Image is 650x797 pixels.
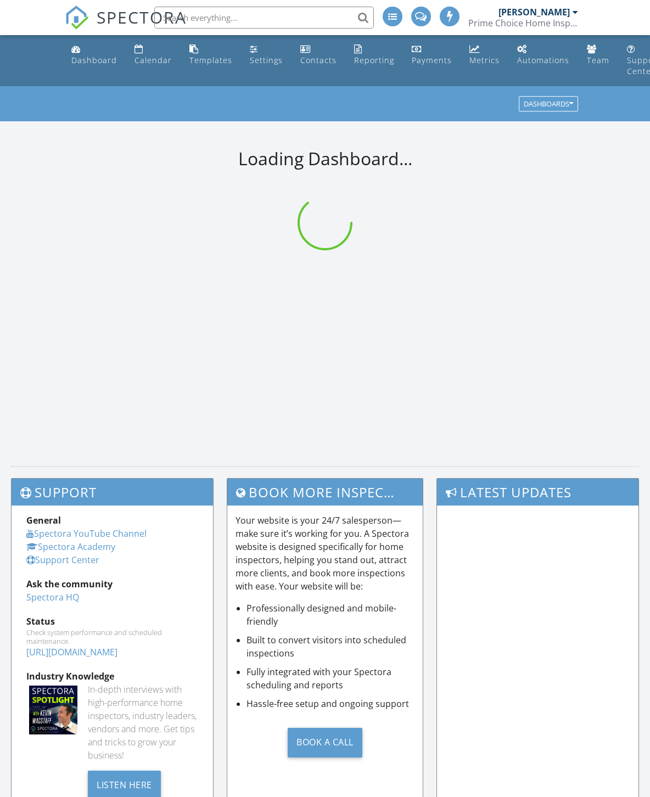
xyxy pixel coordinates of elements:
div: Team [587,55,609,65]
a: Reporting [350,40,399,71]
div: Ask the community [26,577,198,591]
span: SPECTORA [97,5,187,29]
a: [URL][DOMAIN_NAME] [26,646,117,658]
div: Dashboard [71,55,117,65]
li: Built to convert visitors into scheduled inspections [246,633,414,660]
img: Spectoraspolightmain [29,686,77,734]
div: Metrics [469,55,500,65]
div: Contacts [300,55,337,65]
div: Dashboards [524,100,573,108]
a: Spectora Academy [26,541,115,553]
img: The Best Home Inspection Software - Spectora [65,5,89,30]
p: Your website is your 24/7 salesperson—make sure it’s working for you. A Spectora website is desig... [236,514,414,593]
div: In-depth interviews with high-performance home inspectors, industry leaders, vendors and more. Ge... [88,683,198,762]
div: Templates [189,55,232,65]
div: Status [26,615,198,628]
a: Spectora YouTube Channel [26,527,147,540]
a: Templates [185,40,237,71]
div: Prime Choice Home Inspections [468,18,578,29]
a: Dashboard [67,40,121,71]
div: Book a Call [288,728,362,757]
a: Automations (Advanced) [513,40,574,71]
a: Book a Call [236,719,414,766]
a: Spectora HQ [26,591,79,603]
div: Reporting [354,55,394,65]
div: Automations [517,55,569,65]
a: Metrics [465,40,504,71]
a: Settings [245,40,287,71]
strong: General [26,514,61,526]
a: Contacts [296,40,341,71]
div: Settings [250,55,283,65]
div: [PERSON_NAME] [498,7,570,18]
a: Team [582,40,614,71]
div: Check system performance and scheduled maintenance. [26,628,198,646]
li: Hassle-free setup and ongoing support [246,697,414,710]
li: Professionally designed and mobile-friendly [246,602,414,628]
input: Search everything... [154,7,374,29]
li: Fully integrated with your Spectora scheduling and reports [246,665,414,692]
h3: Book More Inspections [227,479,422,506]
button: Dashboards [519,97,578,112]
div: Calendar [135,55,172,65]
a: Calendar [130,40,176,71]
a: Listen Here [88,778,161,790]
a: SPECTORA [65,15,187,38]
a: Support Center [26,554,99,566]
h3: Support [12,479,213,506]
div: Industry Knowledge [26,670,198,683]
a: Payments [407,40,456,71]
h3: Latest Updates [437,479,638,506]
div: Payments [412,55,452,65]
